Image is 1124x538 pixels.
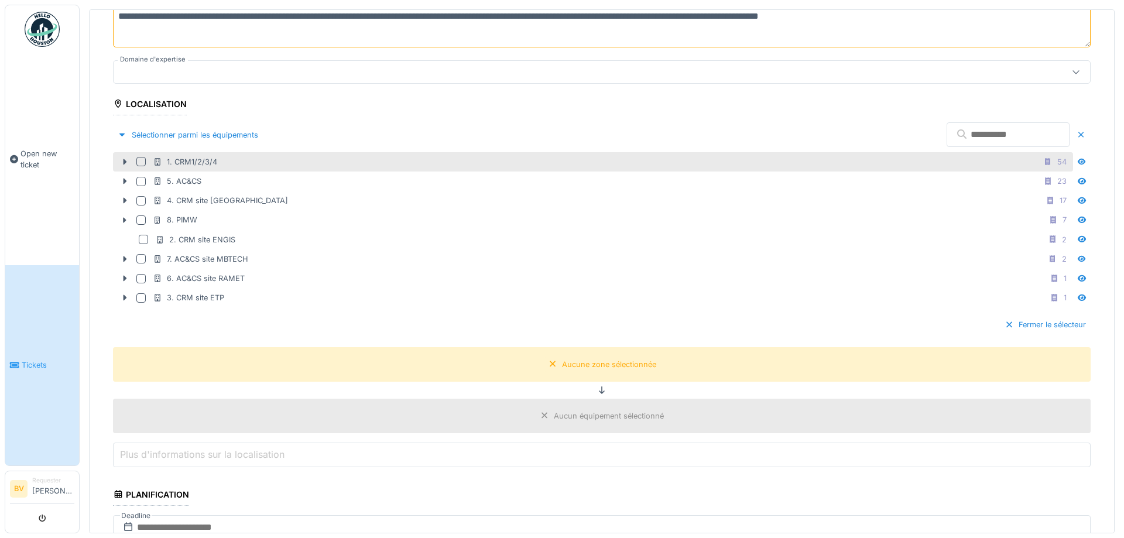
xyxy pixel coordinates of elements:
div: 1 [1064,292,1067,303]
div: 7 [1063,214,1067,225]
li: [PERSON_NAME] [32,476,74,501]
label: Deadline [120,509,152,522]
a: Open new ticket [5,53,79,265]
div: Planification [113,486,189,506]
div: 1 [1064,273,1067,284]
div: 3. CRM site ETP [153,292,224,303]
div: 4. CRM site [GEOGRAPHIC_DATA] [153,195,288,206]
a: BV Requester[PERSON_NAME] [10,476,74,504]
div: 2 [1062,234,1067,245]
span: Tickets [22,359,74,371]
div: Localisation [113,95,187,115]
div: Aucun équipement sélectionné [554,410,664,422]
div: Sélectionner parmi les équipements [113,127,263,143]
div: 5. AC&CS [153,176,201,187]
div: 54 [1057,156,1067,167]
div: 23 [1057,176,1067,187]
div: 1. CRM1/2/3/4 [153,156,217,167]
div: 7. AC&CS site MBTECH [153,253,248,265]
div: 6. AC&CS site RAMET [153,273,245,284]
div: 2. CRM site ENGIS [155,234,235,245]
div: Requester [32,476,74,485]
li: BV [10,480,28,498]
div: 17 [1060,195,1067,206]
img: Badge_color-CXgf-gQk.svg [25,12,60,47]
label: Plus d'informations sur la localisation [118,447,287,461]
div: Fermer le sélecteur [1000,317,1091,333]
label: Domaine d'expertise [118,54,188,64]
div: 2 [1062,253,1067,265]
div: 8. PIMW [153,214,197,225]
div: Aucune zone sélectionnée [562,359,656,370]
span: Open new ticket [20,148,74,170]
a: Tickets [5,265,79,466]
